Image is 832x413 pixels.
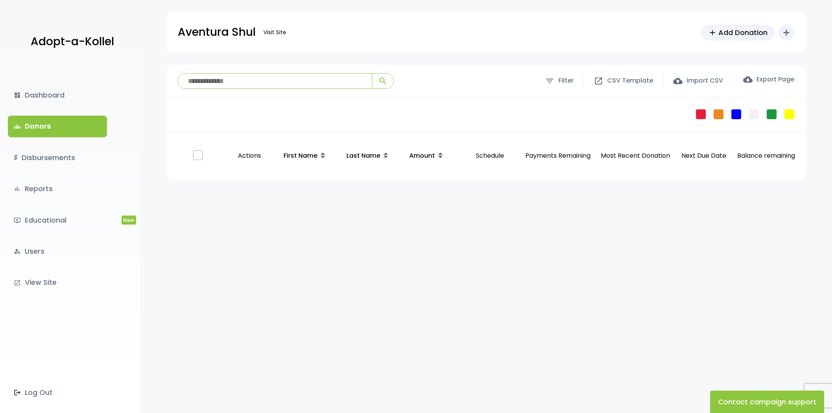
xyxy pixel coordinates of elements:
a: bar_chartReports [8,178,107,199]
label: Export Page [743,75,794,84]
p: Actions [225,142,274,170]
button: Contact campaign support [710,391,824,413]
a: groupsDonors [8,116,107,137]
a: Visit Site [260,25,290,40]
p: Payments Remaining [521,142,595,170]
p: Next Due Date [676,150,731,162]
p: Adopt-a-Kollel [31,32,114,52]
a: launchView Site [8,272,107,293]
span: Amount [409,151,435,160]
span: New [121,216,136,225]
i: dashboard [14,92,21,99]
span: cloud_download [743,75,753,84]
a: ondemand_videoEducationalNew [8,210,107,231]
a: manage_accountsUsers [8,241,107,262]
span: Last Name [346,151,380,160]
p: Schedule [464,142,515,170]
span: Add Donation [718,27,768,38]
span: search [378,76,388,86]
p: Most Recent Donation [601,150,670,162]
button: add [779,25,794,41]
a: dashboardDashboard [8,85,107,106]
a: Log Out [8,382,107,403]
span: Import CSV [687,75,723,87]
i: $ [14,152,18,164]
i: ondemand_video [14,217,21,224]
p: Balance remaining [737,150,795,162]
i: launch [14,279,21,286]
span: open_in_new [594,76,603,86]
span: cloud_upload [673,76,683,86]
button: search [372,74,394,88]
span: groups [14,123,21,130]
a: addAdd Donation [701,25,775,41]
span: filter_list [545,76,554,86]
i: bar_chart [14,185,21,192]
a: Adopt-a-Kollel [27,23,114,61]
a: $Disbursements [8,147,107,168]
span: add [708,28,717,37]
i: manage_accounts [14,248,21,255]
span: Filter [558,75,574,87]
i: add [782,28,791,37]
p: Aventura Shul [178,22,256,42]
span: CSV Template [607,75,653,87]
span: First Name [283,151,317,160]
